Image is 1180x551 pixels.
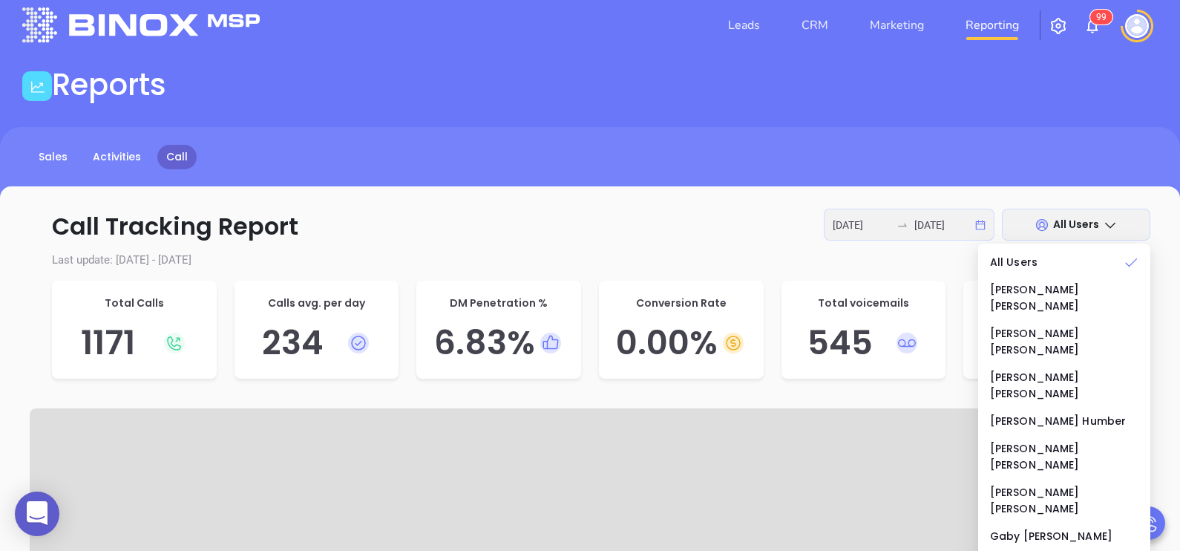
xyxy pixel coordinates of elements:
div: [PERSON_NAME] [PERSON_NAME] [990,440,1138,473]
div: [PERSON_NAME] [PERSON_NAME] [990,369,1138,402]
img: iconSetting [1049,17,1067,35]
div: [PERSON_NAME] [PERSON_NAME] [990,325,1138,358]
a: Marketing [864,10,930,40]
input: End date [914,217,972,233]
h5: 545 [796,323,931,363]
p: Calls avg. per day [249,296,384,311]
p: Total voicemails [796,296,931,311]
a: Sales [30,145,76,169]
p: Last update: [DATE] - [DATE] [30,252,1150,269]
a: Activities [84,145,150,169]
a: Reporting [960,10,1025,40]
div: Gaby [PERSON_NAME] [990,528,1138,544]
span: to [897,219,908,231]
a: Call [157,145,197,169]
h1: Reports [52,67,166,102]
div: All Users [990,254,1138,270]
a: CRM [796,10,834,40]
span: swap-right [897,219,908,231]
span: 9 [1096,12,1101,22]
div: [PERSON_NAME] [PERSON_NAME] [990,484,1138,517]
span: All Users [1053,217,1099,232]
h5: 1171 [67,323,202,363]
a: Leads [722,10,766,40]
div: [PERSON_NAME] [PERSON_NAME] [990,281,1138,314]
img: logo [22,7,260,42]
h5: 6.83 % [431,323,566,363]
p: Conversion Rate [614,296,749,311]
p: DM Penetration % [431,296,566,311]
sup: 99 [1090,10,1112,25]
p: Call Tracking Report [30,209,1150,244]
input: Start date [833,217,891,233]
p: Total Calls [67,296,202,311]
span: 9 [1101,12,1107,22]
img: iconNotification [1084,17,1101,35]
h5: 0.00 % [614,323,749,363]
img: user [1125,14,1149,38]
h5: 234 [249,323,384,363]
div: [PERSON_NAME] Humber [990,413,1138,429]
